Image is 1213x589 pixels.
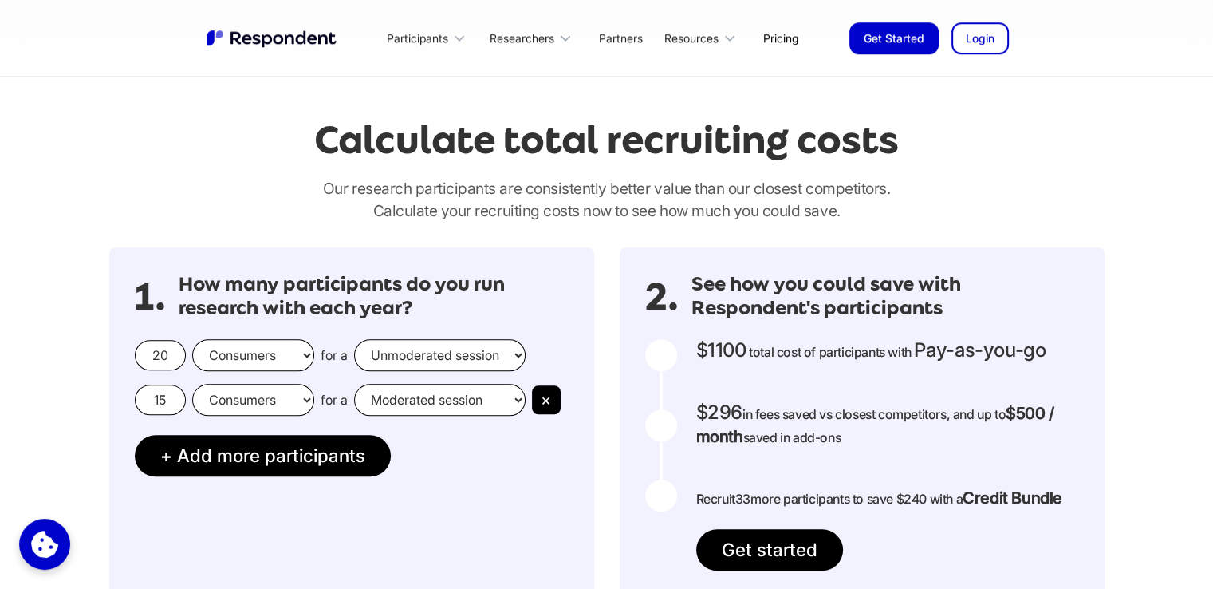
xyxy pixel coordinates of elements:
h3: See how you could save with Respondent's participants [691,273,1079,320]
div: Resources [664,30,719,46]
span: $1100 [696,338,746,362]
h2: Calculate total recruiting costs [314,118,899,162]
a: home [205,28,341,49]
span: 1. [135,289,166,305]
span: for a [321,347,348,363]
button: + Add more participants [135,435,391,476]
span: $296 [696,401,742,424]
span: 2. [645,289,679,305]
span: Add more participants [177,445,365,466]
p: Recruit more participants to save $240 with a [696,487,1062,510]
a: Login [951,22,1009,54]
a: Pricing [750,19,811,57]
span: total cost of participants with [749,344,912,360]
span: Calculate your recruiting costs now to see how much you could save. [373,201,841,220]
div: Resources [656,19,750,57]
div: Researchers [490,30,554,46]
div: Participants [387,30,448,46]
div: Researchers [480,19,585,57]
p: in fees saved vs closest competitors, and up to saved in add-ons [696,401,1079,449]
strong: $500 / month [696,404,1054,446]
p: Our research participants are consistently better value than our closest competitors. [109,177,1105,222]
img: Untitled UI logotext [205,28,341,49]
strong: Credit Bundle [963,488,1062,508]
div: Participants [378,19,480,57]
span: for a [321,392,348,408]
a: Get started [696,529,843,571]
a: Get Started [849,22,939,54]
span: + [160,445,172,466]
button: × [532,385,561,414]
a: Partners [586,19,656,57]
span: 33 [735,491,750,507]
h3: How many participants do you run research with each year? [179,273,569,320]
span: Pay-as-you-go [914,338,1046,362]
